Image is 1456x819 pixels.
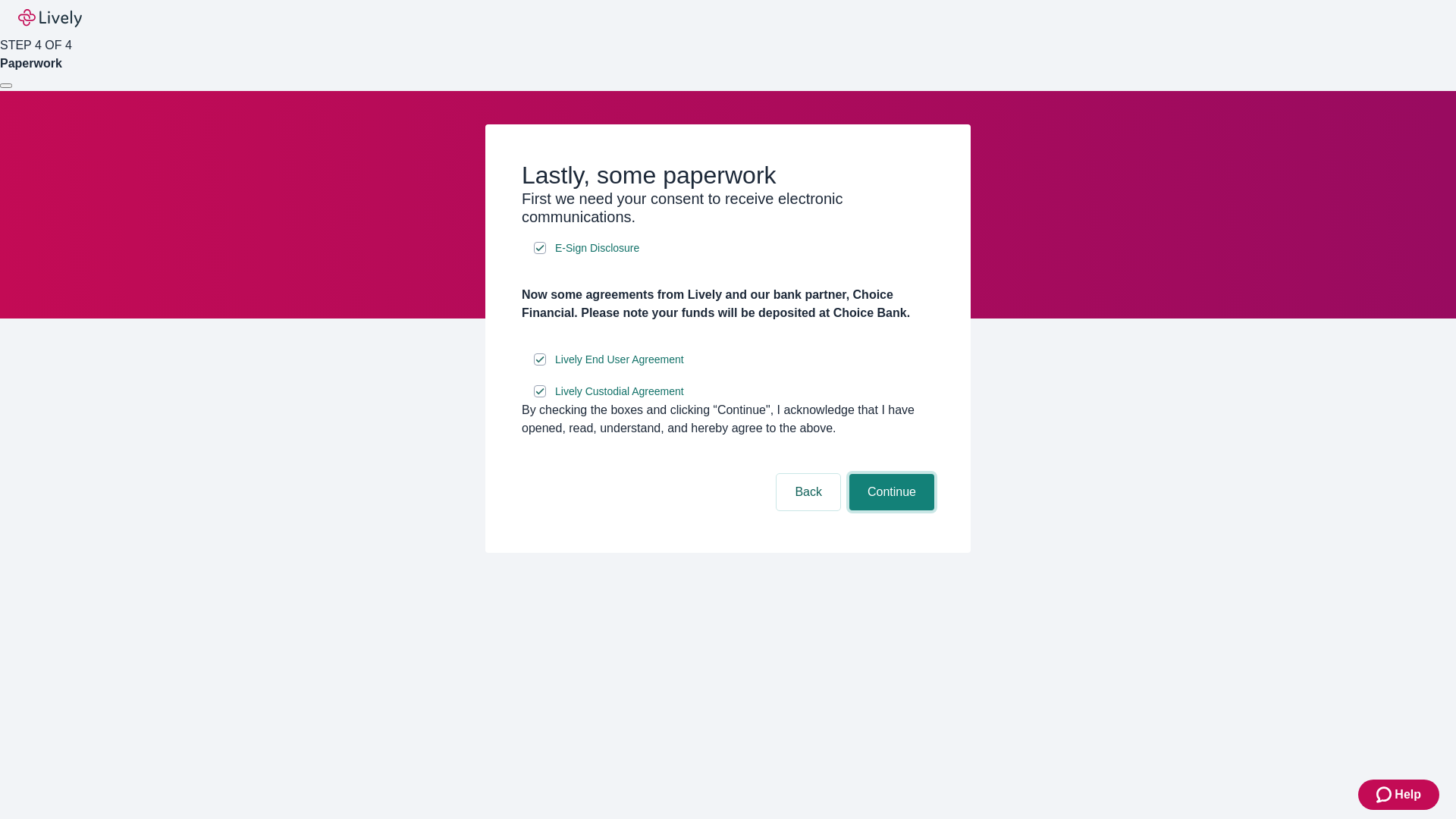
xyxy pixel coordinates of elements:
div: By checking the boxes and clicking “Continue", I acknowledge that I have opened, read, understand... [522,401,934,438]
h4: Now some agreements from Lively and our bank partner, Choice Financial. Please note your funds wi... [522,286,934,322]
span: Lively End User Agreement [555,352,684,368]
span: E-Sign Disclosure [555,240,639,256]
h3: First we need your consent to receive electronic communications. [522,190,934,226]
button: Zendesk support iconHelp [1358,780,1439,810]
a: e-sign disclosure document [552,350,687,369]
button: Continue [849,474,934,510]
svg: Zendesk support icon [1376,786,1395,804]
span: Lively Custodial Agreement [555,384,684,400]
a: e-sign disclosure document [552,239,642,258]
span: Help [1395,786,1421,804]
img: Lively [18,9,82,27]
button: Back [777,474,840,510]
a: e-sign disclosure document [552,382,687,401]
h2: Lastly, some paperwork [522,161,934,190]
